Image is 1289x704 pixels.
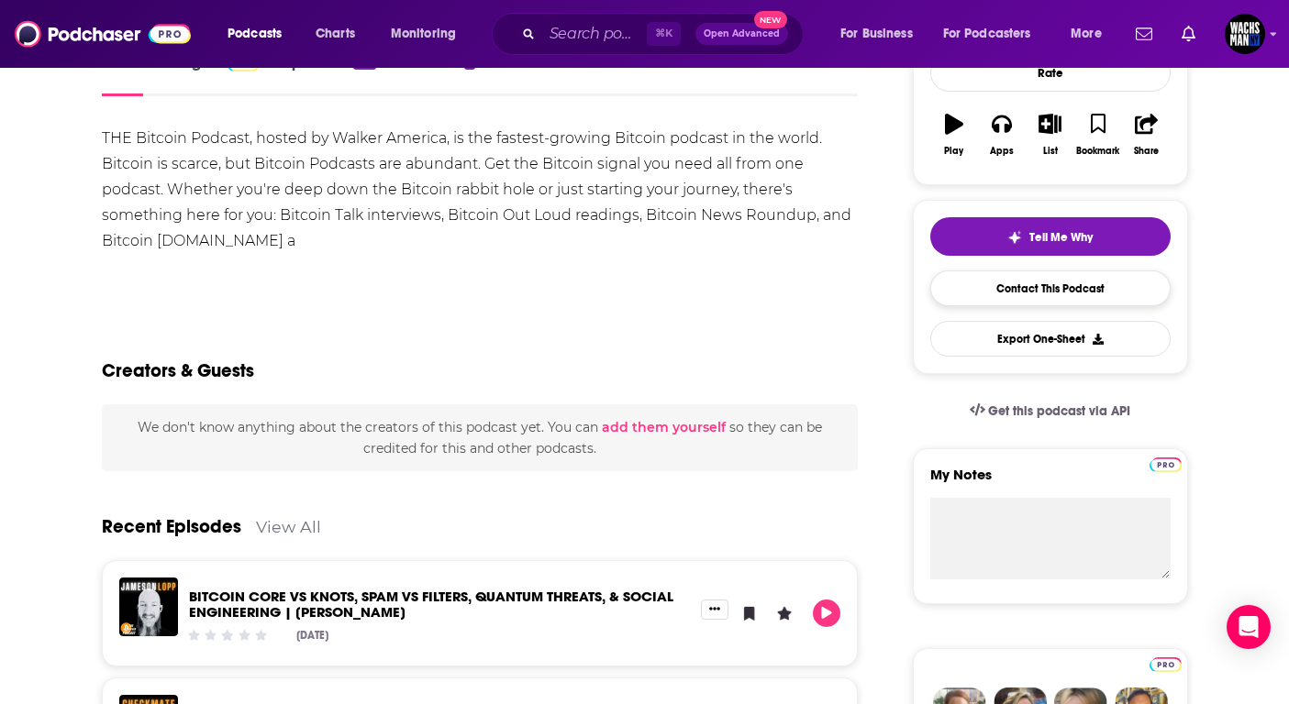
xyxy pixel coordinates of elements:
[813,599,840,627] button: Play
[509,13,821,55] div: Search podcasts, credits, & more...
[1225,14,1265,54] img: User Profile
[1071,21,1102,47] span: More
[574,54,602,96] a: Lists
[102,359,254,382] h2: Creators & Guests
[284,54,375,96] a: Episodes363
[169,54,260,96] a: InsightsPodchaser Pro
[1043,146,1058,157] div: List
[215,19,306,49] button: open menu
[1122,102,1170,168] button: Share
[402,54,475,96] a: Reviews7
[1076,146,1119,157] div: Bookmark
[102,515,241,538] a: Recent Episodes
[944,146,963,157] div: Play
[296,629,328,642] div: [DATE]
[501,54,549,96] a: Credits
[1225,14,1265,54] button: Show profile menu
[754,11,787,28] span: New
[978,102,1026,168] button: Apps
[930,466,1171,498] label: My Notes
[840,21,913,47] span: For Business
[930,217,1171,256] button: tell me why sparkleTell Me Why
[943,21,1031,47] span: For Podcasters
[15,16,191,51] img: Podchaser - Follow, Share and Rate Podcasts
[138,419,822,456] span: We don't know anything about the creators of this podcast yet . You can so they can be credited f...
[1174,18,1203,49] a: Show notifications dropdown
[930,54,1171,92] div: Rate
[736,599,763,627] button: Bookmark Episode
[930,270,1171,306] a: Contact This Podcast
[542,19,647,49] input: Search podcasts, credits, & more...
[704,29,780,38] span: Open Advanced
[1074,102,1122,168] button: Bookmark
[378,19,480,49] button: open menu
[189,588,673,621] a: BITCOIN CORE VS KNOTS, SPAM VS FILTERS, QUANTUM THREATS, & SOCIAL ENGINEERING | Jameson Lopp
[391,21,456,47] span: Monitoring
[771,599,798,627] button: Leave a Rating
[1150,455,1182,472] a: Pro website
[1128,18,1160,49] a: Show notifications dropdown
[647,22,681,46] span: ⌘ K
[1150,657,1182,672] img: Podchaser Pro
[304,19,366,49] a: Charts
[930,102,978,168] button: Play
[602,420,726,434] button: add them yourself
[990,146,1014,157] div: Apps
[1225,14,1265,54] span: Logged in as WachsmanNY
[102,54,143,96] a: About
[695,23,788,45] button: Open AdvancedNew
[988,403,1130,419] span: Get this podcast via API
[1134,146,1159,157] div: Share
[1007,230,1022,245] img: tell me why sparkle
[955,389,1146,434] a: Get this podcast via API
[228,21,282,47] span: Podcasts
[1058,19,1125,49] button: open menu
[1026,102,1073,168] button: List
[1227,605,1271,649] div: Open Intercom Messenger
[316,21,355,47] span: Charts
[102,126,859,254] div: THE Bitcoin Podcast, hosted by Walker America, is the fastest-growing Bitcoin podcast in the worl...
[185,628,269,642] div: Community Rating: 0 out of 5
[628,54,672,96] a: Similar
[1150,654,1182,672] a: Pro website
[256,517,321,536] a: View All
[931,19,1058,49] button: open menu
[701,599,728,620] button: Show More Button
[1029,230,1093,245] span: Tell Me Why
[828,19,936,49] button: open menu
[930,321,1171,357] button: Export One-Sheet
[1150,457,1182,472] img: Podchaser Pro
[119,577,178,636] img: BITCOIN CORE VS KNOTS, SPAM VS FILTERS, QUANTUM THREATS, & SOCIAL ENGINEERING | Jameson Lopp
